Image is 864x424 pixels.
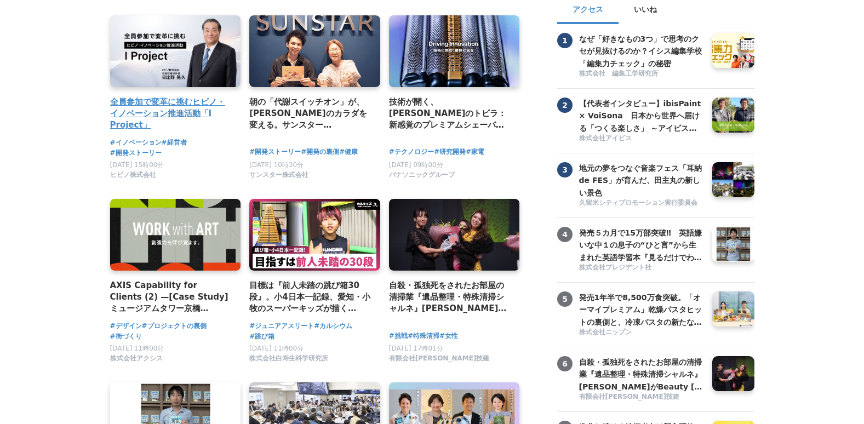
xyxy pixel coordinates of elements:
a: #経営者 [162,137,187,148]
span: 有限会社[PERSON_NAME]技建 [389,354,490,363]
a: #女性 [439,331,458,341]
a: 発売1年半で8,500万食突破。「オーマイプレミアム」乾燥パスタヒットの裏側と、冷凍パスタの新たな挑戦。徹底的な消費者起点で「おいしさ」を追求するニップンの歩み [579,291,704,326]
span: 株式会社アクシス [110,354,163,363]
a: #特殊清掃 [408,331,439,341]
a: ヒビノ株式会社 [110,174,156,181]
span: パナソニックグループ [389,170,455,180]
a: #テクノロジー [389,147,434,157]
a: 株式会社白寿生科学研究所 [249,357,328,365]
a: 株式会社 編集工学研究所 [579,69,704,79]
a: 地元の夢をつなぐ音楽フェス「耳納 de FES」が育んだ、田主丸の新しい景色 [579,162,704,197]
a: 有限会社[PERSON_NAME]技建 [389,357,490,365]
span: [DATE] 17時01分 [389,345,443,352]
a: #開発の裏側 [301,147,339,157]
a: 目標は『前人未踏の跳び箱30段』。小4日本一記録、愛知・小牧のスーパーキッズが描く[PERSON_NAME]とは？ [249,279,371,315]
a: 自殺・孤独死をされたお部屋の清掃業『遺品整理・特殊清掃シャルネ』[PERSON_NAME]がBeauty [GEOGRAPHIC_DATA][PERSON_NAME][GEOGRAPHIC_DA... [389,279,511,315]
a: #跳び箱 [249,331,274,342]
span: 有限会社[PERSON_NAME]技建 [579,392,680,402]
a: 有限会社[PERSON_NAME]技建 [579,392,704,403]
span: 2 [557,98,573,113]
span: 株式会社プレジデント社 [579,263,651,272]
span: [DATE] 10時30分 [249,161,304,169]
a: #研究開発 [434,147,466,157]
a: 発売５カ月で15万部突破‼ 英語嫌いな中１の息子の“ひと言”から生まれた英語学習本『見るだけでわかる‼ 英語ピクト図鑑』異例ヒットの要因 [579,227,704,262]
span: 株式会社白寿生科学研究所 [249,354,328,363]
h3: なぜ「好きなもの3つ」で思考のクセが見抜けるのか？イシス編集学校「編集力チェック」の秘密 [579,33,704,70]
a: 技術が開く、[PERSON_NAME]のトビラ：新感覚のプレミアムシェーバー「ラムダッシュ パームイン」 [389,96,511,131]
span: 6 [557,356,573,371]
a: #イノベーション [110,137,162,148]
span: 久留米シティプロモーション実行委員会 [579,198,697,208]
a: 自殺・孤独死をされたお部屋の清掃業『遺品整理・特殊清掃シャルネ』[PERSON_NAME]がBeauty [GEOGRAPHIC_DATA][PERSON_NAME][GEOGRAPHIC_DA... [579,356,704,391]
a: #ジュニアアスリート [249,321,314,331]
a: 株式会社アイビス [579,134,704,144]
a: #開発ストーリー [110,148,162,158]
a: #家電 [466,147,484,157]
h3: 【代表者インタビュー】ibisPaint × VoiSona 日本から世界へ届ける「つくる楽しさ」 ～アイビスがテクノスピーチと挑戦する、新しい創作文化の形成～ [579,98,704,134]
span: [DATE] 11時00分 [110,345,164,352]
h3: 自殺・孤独死をされたお部屋の清掃業『遺品整理・特殊清掃シャルネ』[PERSON_NAME]がBeauty [GEOGRAPHIC_DATA][PERSON_NAME][GEOGRAPHIC_DA... [579,356,704,393]
span: サンスター株式会社 [249,170,308,180]
a: #挑戦 [389,331,408,341]
span: ヒビノ株式会社 [110,170,156,180]
span: 1 [557,33,573,48]
a: 株式会社プレジデント社 [579,263,704,273]
a: 朝の「代謝スイッチオン」が、[PERSON_NAME]のカラダを変える。サンスター「[GEOGRAPHIC_DATA]」から生まれた、新しい健康飲料の開発舞台裏 [249,96,371,131]
a: #デザイン [110,321,142,331]
a: 全員参加で変革に挑むヒビノ・イノベーション推進活動「I Project」 [110,96,232,131]
a: 株式会社ニップン [579,328,704,338]
a: #開発ストーリー [249,147,301,157]
a: サンスター株式会社 [249,174,308,181]
span: 株式会社アイビス [579,134,632,143]
a: パナソニックグループ [389,174,455,181]
span: [DATE] 09時00分 [389,161,443,169]
span: 株式会社 編集工学研究所 [579,69,658,78]
a: #カルシウム [314,321,352,331]
h3: 発売1年半で8,500万食突破。「オーマイプレミアム」乾燥パスタヒットの裏側と、冷凍パスタの新たな挑戦。徹底的な消費者起点で「おいしさ」を追求するニップンの歩み [579,291,704,328]
a: #プロジェクトの裏側 [142,321,207,331]
a: 株式会社アクシス [110,357,163,365]
a: AXIS Capability for Clients (2) —[Case Study] ミュージアムタワー京橋 「WORK with ART」 [110,279,232,315]
span: 5 [557,291,573,307]
span: [DATE] 11時00分 [249,345,304,352]
span: 3 [557,162,573,177]
span: 株式会社ニップン [579,328,632,337]
span: 4 [557,227,573,242]
a: 【代表者インタビュー】ibisPaint × VoiSona 日本から世界へ届ける「つくる楽しさ」 ～アイビスがテクノスピーチと挑戦する、新しい創作文化の形成～ [579,98,704,133]
h3: 地元の夢をつなぐ音楽フェス「耳納 de FES」が育んだ、田主丸の新しい景色 [579,162,704,199]
h3: 発売５カ月で15万部突破‼ 英語嫌いな中１の息子の“ひと言”から生まれた英語学習本『見るだけでわかる‼ 英語ピクト図鑑』異例ヒットの要因 [579,227,704,263]
a: なぜ「好きなもの3つ」で思考のクセが見抜けるのか？イシス編集学校「編集力チェック」の秘密 [579,33,704,68]
a: #健康 [339,147,358,157]
a: #街づくり [110,331,142,342]
span: [DATE] 15時00分 [110,161,164,169]
a: 久留米シティプロモーション実行委員会 [579,198,704,209]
